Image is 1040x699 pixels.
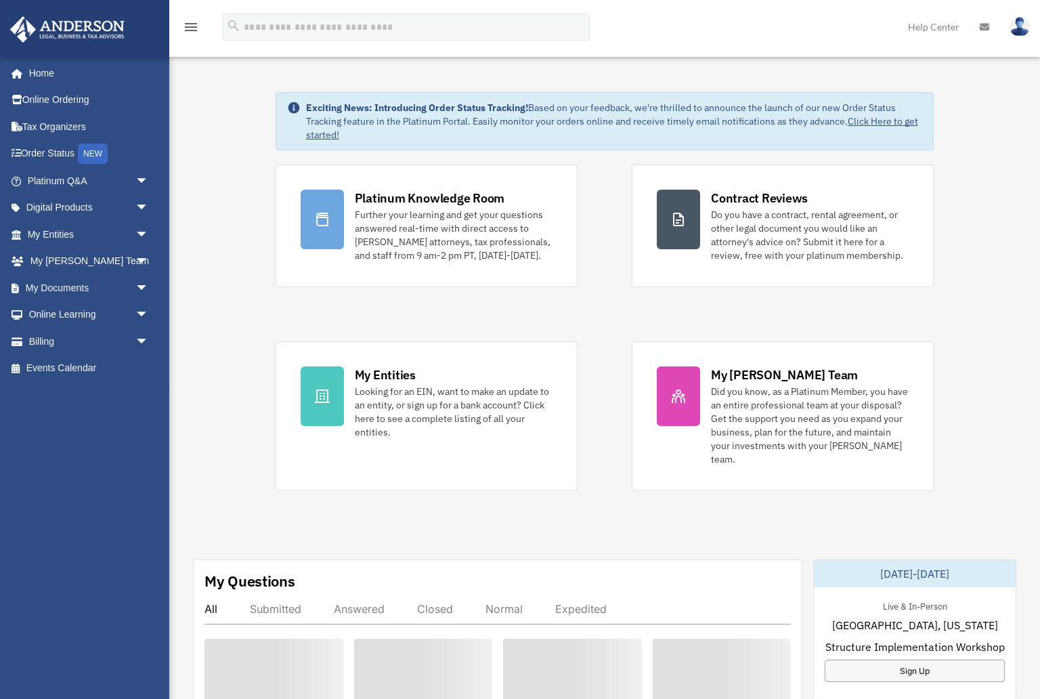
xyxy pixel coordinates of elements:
[135,328,162,356] span: arrow_drop_down
[135,274,162,302] span: arrow_drop_down
[9,221,169,248] a: My Entitiesarrow_drop_down
[204,602,217,616] div: All
[306,115,918,141] a: Click Here to get started!
[355,208,552,262] div: Further your learning and get your questions answered real-time with direct access to [PERSON_NAM...
[832,617,998,633] span: [GEOGRAPHIC_DATA], [US_STATE]
[825,639,1005,655] span: Structure Implementation Workshop
[9,87,169,114] a: Online Ordering
[135,221,162,249] span: arrow_drop_down
[6,16,129,43] img: Anderson Advisors Platinum Portal
[872,598,958,612] div: Live & In-Person
[276,165,578,287] a: Platinum Knowledge Room Further your learning and get your questions answered real-time with dire...
[711,366,858,383] div: My [PERSON_NAME] Team
[306,102,528,114] strong: Exciting News: Introducing Order Status Tracking!
[135,194,162,222] span: arrow_drop_down
[276,341,578,491] a: My Entities Looking for an EIN, want to make an update to an entity, or sign up for a bank accoun...
[9,140,169,168] a: Order StatusNEW
[9,248,169,275] a: My [PERSON_NAME] Teamarrow_drop_down
[555,602,607,616] div: Expedited
[417,602,453,616] div: Closed
[78,144,108,164] div: NEW
[9,113,169,140] a: Tax Organizers
[9,167,169,194] a: Platinum Q&Aarrow_drop_down
[355,190,505,207] div: Platinum Knowledge Room
[9,194,169,221] a: Digital Productsarrow_drop_down
[250,602,301,616] div: Submitted
[355,366,416,383] div: My Entities
[135,167,162,195] span: arrow_drop_down
[183,24,199,35] a: menu
[204,571,295,591] div: My Questions
[825,660,1005,682] a: Sign Up
[711,385,909,466] div: Did you know, as a Platinum Member, you have an entire professional team at your disposal? Get th...
[711,190,808,207] div: Contract Reviews
[711,208,909,262] div: Do you have a contract, rental agreement, or other legal document you would like an attorney's ad...
[1010,17,1030,37] img: User Pic
[485,602,523,616] div: Normal
[355,385,552,439] div: Looking for an EIN, want to make an update to an entity, or sign up for a bank account? Click her...
[814,560,1016,587] div: [DATE]-[DATE]
[183,19,199,35] i: menu
[135,301,162,329] span: arrow_drop_down
[9,328,169,355] a: Billingarrow_drop_down
[9,301,169,329] a: Online Learningarrow_drop_down
[632,165,934,287] a: Contract Reviews Do you have a contract, rental agreement, or other legal document you would like...
[9,355,169,382] a: Events Calendar
[632,341,934,491] a: My [PERSON_NAME] Team Did you know, as a Platinum Member, you have an entire professional team at...
[9,274,169,301] a: My Documentsarrow_drop_down
[226,18,241,33] i: search
[135,248,162,276] span: arrow_drop_down
[9,60,162,87] a: Home
[334,602,385,616] div: Answered
[306,101,923,142] div: Based on your feedback, we're thrilled to announce the launch of our new Order Status Tracking fe...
